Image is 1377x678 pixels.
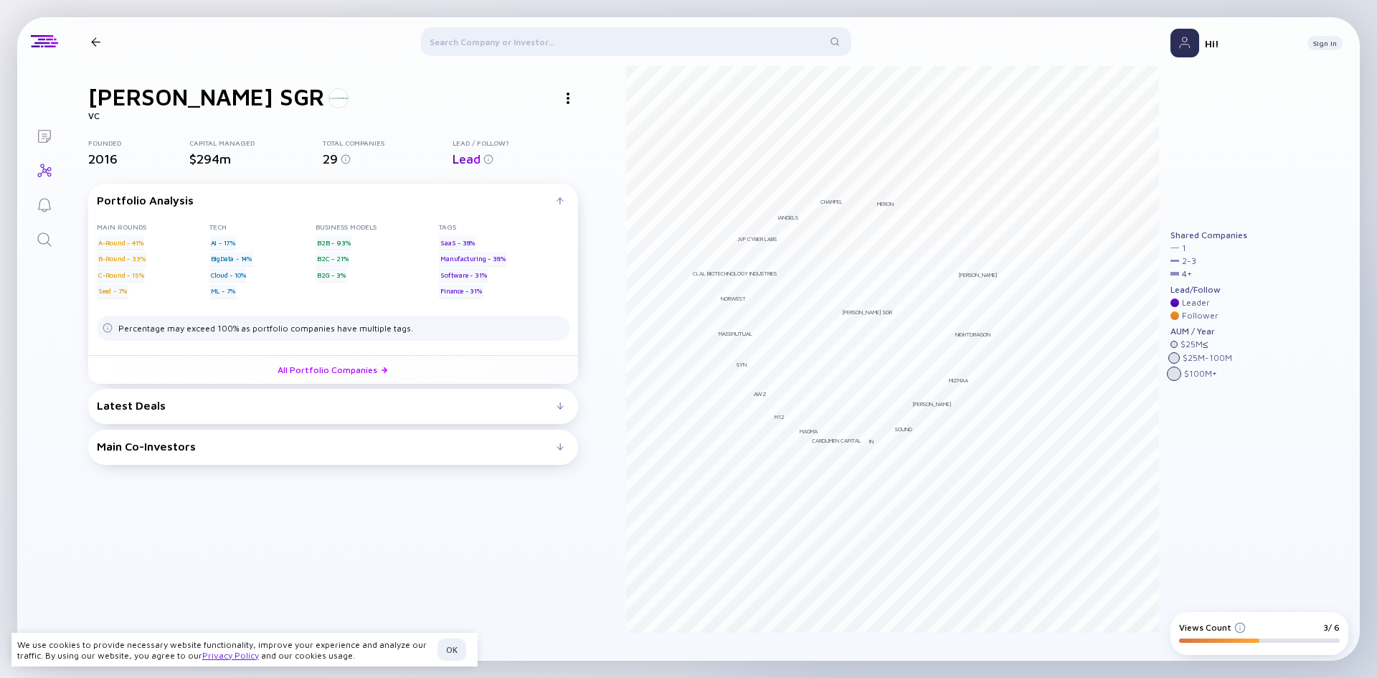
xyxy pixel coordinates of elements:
div: Portfolio Analysis [97,194,557,207]
div: VC [88,110,578,121]
span: Lead [453,151,481,166]
div: 2 - 3 [1182,256,1196,266]
a: Lists [17,118,71,152]
img: Info for Lead / Follow? [483,154,493,164]
a: All Portfolio Companies [88,355,578,384]
div: Lead / Follow? [453,138,577,147]
div: Founded [88,138,189,147]
div: Views Count [1179,622,1246,633]
a: Search [17,221,71,255]
div: Latest Deals [97,399,557,412]
div: JVP Cyber Labs [737,235,777,243]
div: $ 25M [1180,339,1208,349]
div: IN [869,438,874,445]
div: 2016 [88,151,189,166]
div: 4 + [1182,269,1192,279]
div: Main rounds [97,222,209,231]
div: B-Round - 33% [97,252,146,266]
button: Sign In [1307,36,1343,50]
div: MassMutual [719,330,752,337]
div: Tags [439,222,569,231]
div: Main Co-Investors [97,440,557,453]
img: Profile Picture [1170,29,1199,57]
div: Clal Biotechnology Industries [693,270,777,277]
div: B2G - 3% [316,268,346,282]
div: Total Companies [323,138,453,147]
img: Info for Total Companies [341,154,351,164]
a: Reminders [17,187,71,221]
div: AUM / Year [1170,326,1247,336]
div: Leader [1182,298,1210,308]
div: B2C - 21% [316,252,349,266]
div: [PERSON_NAME] [912,400,952,408]
div: Tech [209,222,316,231]
div: Follower [1182,311,1219,321]
div: SaaS - 38% [439,235,476,250]
div: ML - 7% [209,284,237,298]
div: Meron [877,200,894,207]
div: We use cookies to provide necessary website functionality, improve your experience and analyze ou... [17,639,432,661]
div: MizMaa [949,377,968,384]
div: Awz [754,390,767,397]
div: Cloud - 10% [209,268,247,282]
h1: [PERSON_NAME] SGR [88,83,324,110]
div: NightDragon [955,331,990,338]
div: Norwest [721,295,746,302]
div: [PERSON_NAME] SGR [842,309,892,316]
div: Sound [895,425,912,433]
button: OK [437,639,466,661]
div: ≤ [1203,339,1208,349]
div: $294m [189,151,323,166]
div: Finance - 31% [439,284,483,298]
img: Tags Dislacimer info icon [103,323,113,333]
div: Shared Companies [1170,230,1247,240]
div: Hi! [1205,37,1296,50]
div: 1 [1182,243,1186,253]
div: Capital Managed [189,138,323,147]
div: CARDUMEN CAPITAL [812,437,861,444]
div: AI - 17% [209,235,237,250]
div: $ 25M - 100M [1183,353,1232,363]
div: 3/ 6 [1323,622,1340,633]
div: Magma [800,428,818,435]
div: $ 100M + [1184,369,1217,379]
div: M12 [775,413,785,420]
img: Investor Actions [567,93,569,104]
div: A-Round - 41% [97,235,144,250]
div: [PERSON_NAME] [958,271,998,278]
div: B2B - 93% [316,235,351,250]
a: Investor Map [17,152,71,187]
div: Lead/Follow [1170,285,1247,295]
div: iAngels [778,214,798,221]
a: Privacy Policy [202,650,259,661]
div: Percentage may exceed 100% as portfolio companies have multiple tags. [118,323,413,334]
div: BigData - 14% [209,252,253,266]
span: 29 [323,151,338,166]
div: SYN [737,361,747,368]
div: Seed - 7% [97,284,128,298]
div: Software - 31% [439,268,488,282]
div: C-Round - 15% [97,268,145,282]
div: Business Models [316,222,439,231]
div: Manufacturing - 38% [439,252,506,266]
div: Champel [820,198,843,205]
